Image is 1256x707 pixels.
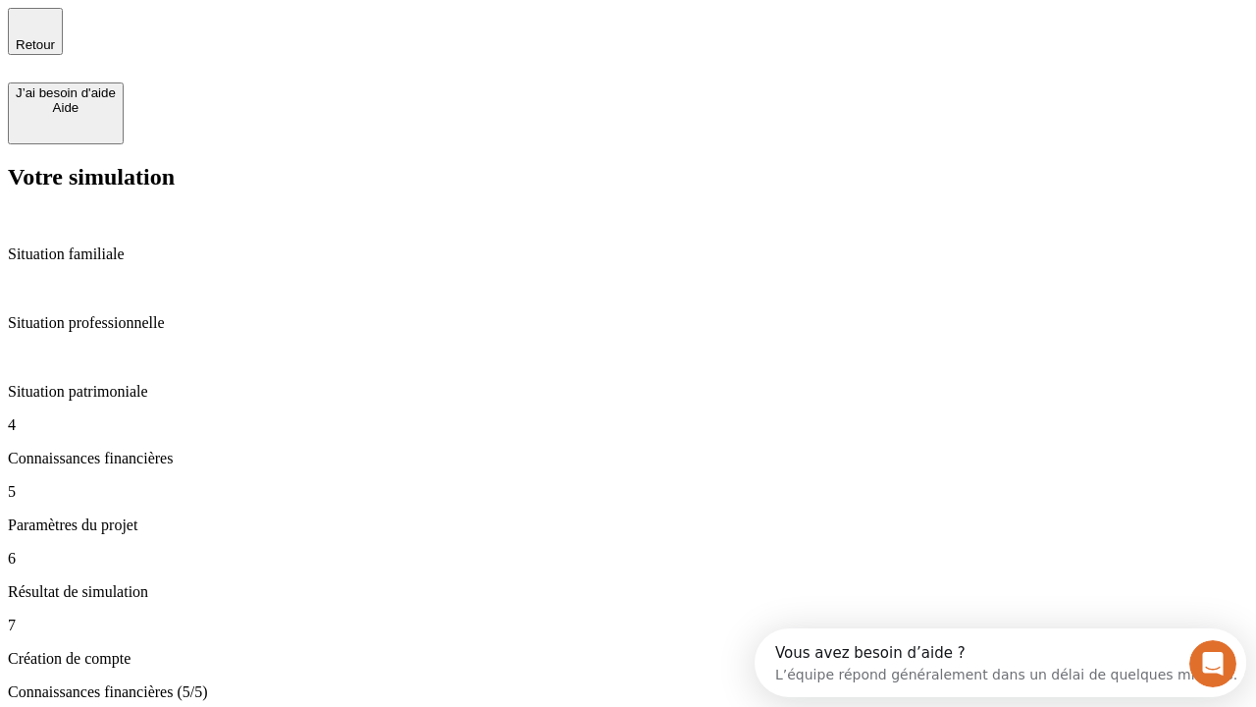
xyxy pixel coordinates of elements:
[8,8,63,55] button: Retour
[8,164,1248,190] h2: Votre simulation
[755,628,1246,697] iframe: Intercom live chat discovery launcher
[8,383,1248,401] p: Situation patrimoniale
[8,583,1248,601] p: Résultat de simulation
[21,32,483,53] div: L’équipe répond généralement dans un délai de quelques minutes.
[8,82,124,144] button: J’ai besoin d'aideAide
[16,37,55,52] span: Retour
[8,683,1248,701] p: Connaissances financières (5/5)
[8,617,1248,634] p: 7
[8,245,1248,263] p: Situation familiale
[8,8,541,62] div: Ouvrir le Messenger Intercom
[8,517,1248,534] p: Paramètres du projet
[8,650,1248,668] p: Création de compte
[1189,640,1236,687] iframe: Intercom live chat
[8,450,1248,467] p: Connaissances financières
[21,17,483,32] div: Vous avez besoin d’aide ?
[8,314,1248,332] p: Situation professionnelle
[8,550,1248,568] p: 6
[8,416,1248,434] p: 4
[8,483,1248,501] p: 5
[16,100,116,115] div: Aide
[16,85,116,100] div: J’ai besoin d'aide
